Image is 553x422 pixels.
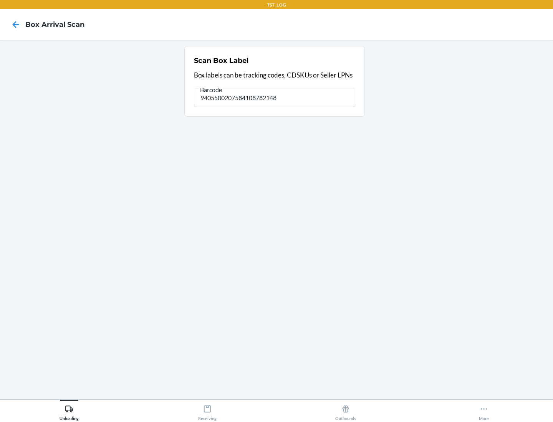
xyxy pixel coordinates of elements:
[415,400,553,421] button: More
[60,402,79,421] div: Unloading
[198,402,217,421] div: Receiving
[335,402,356,421] div: Outbounds
[194,89,355,107] input: Barcode
[138,400,276,421] button: Receiving
[276,400,415,421] button: Outbounds
[267,2,286,8] p: TST_LOG
[194,56,248,66] h2: Scan Box Label
[25,20,84,30] h4: Box Arrival Scan
[199,86,223,94] span: Barcode
[479,402,489,421] div: More
[194,70,355,80] p: Box labels can be tracking codes, CDSKUs or Seller LPNs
